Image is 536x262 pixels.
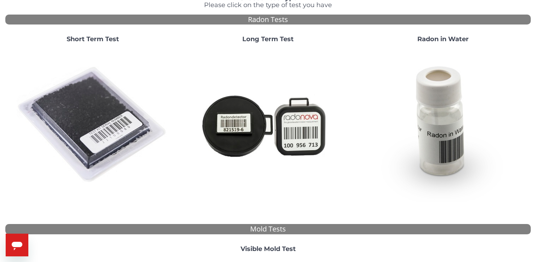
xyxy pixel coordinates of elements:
strong: Long Term Test [242,35,294,43]
div: Radon Tests [5,15,531,25]
img: RadoninWater.jpg [367,49,519,201]
strong: Radon in Water [417,35,469,43]
strong: Visible Mold Test [240,245,295,253]
div: Mold Tests [5,224,531,234]
strong: Short Term Test [67,35,119,43]
img: Radtrak2vsRadtrak3.jpg [192,49,344,201]
img: ShortTerm.jpg [17,49,169,201]
iframe: Button to launch messaging window, conversation in progress [6,234,28,256]
span: Please click on the type of test you have [204,1,332,9]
